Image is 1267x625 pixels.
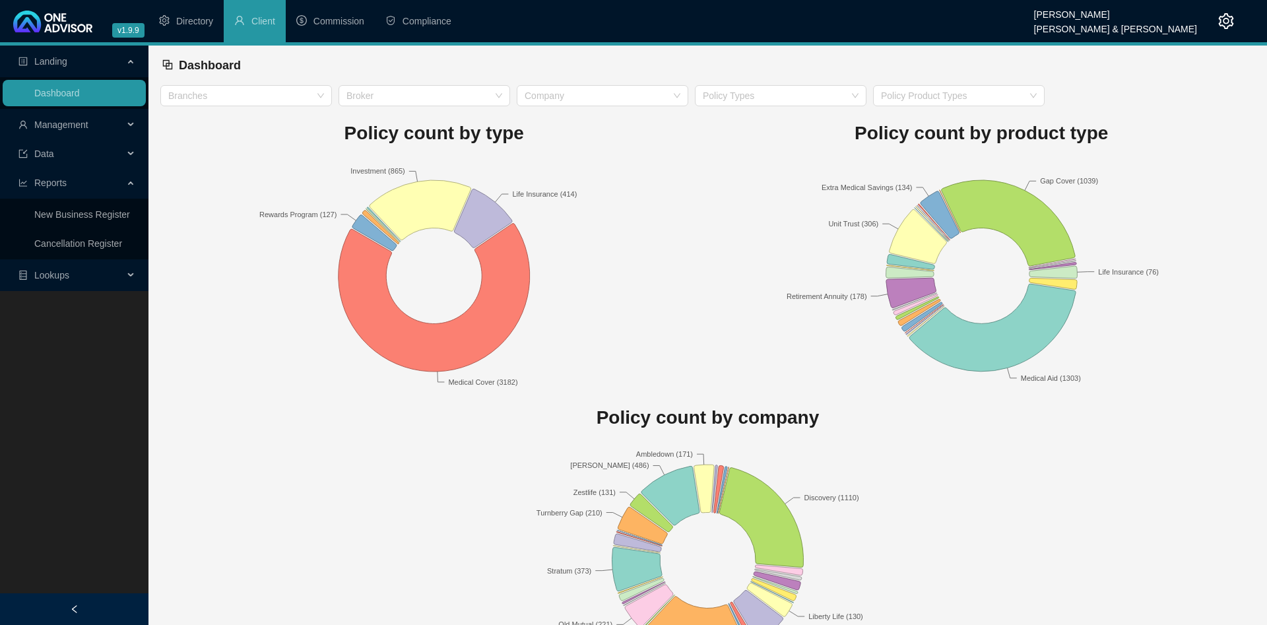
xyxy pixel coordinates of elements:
span: setting [1218,13,1234,29]
text: Unit Trust (306) [828,220,878,228]
span: Management [34,119,88,130]
text: Discovery (1110) [804,494,859,502]
span: Reports [34,178,67,188]
span: user [18,120,28,129]
span: Landing [34,56,67,67]
text: Extra Medical Savings (134) [822,183,913,191]
text: Ambledown (171) [636,450,693,458]
text: Life Insurance (76) [1098,267,1159,275]
span: v1.9.9 [112,23,145,38]
span: Client [251,16,275,26]
text: Zestlife (131) [573,488,616,496]
span: Data [34,148,54,159]
text: Gap Cover (1039) [1040,177,1098,185]
span: left [70,605,79,614]
span: database [18,271,28,280]
a: Cancellation Register [34,238,122,249]
span: Lookups [34,270,69,280]
span: block [162,59,174,71]
text: Investment (865) [350,167,405,175]
text: Medical Aid (1303) [1021,374,1081,382]
span: safety [385,15,396,26]
text: Life Insurance (414) [512,190,577,198]
text: Liberty Life (130) [808,612,863,620]
span: Directory [176,16,213,26]
h1: Policy count by product type [708,119,1256,148]
span: user [234,15,245,26]
text: Turnberry Gap (210) [536,509,602,517]
span: dollar [296,15,307,26]
span: Compliance [403,16,451,26]
span: import [18,149,28,158]
h1: Policy count by company [160,403,1255,432]
span: Commission [313,16,364,26]
text: Rewards Program (127) [259,210,337,218]
span: profile [18,57,28,66]
div: [PERSON_NAME] & [PERSON_NAME] [1034,18,1197,32]
a: New Business Register [34,209,130,220]
a: Dashboard [34,88,80,98]
text: [PERSON_NAME] (486) [570,461,649,469]
div: [PERSON_NAME] [1034,3,1197,18]
text: Stratum (373) [547,567,591,575]
h1: Policy count by type [160,119,708,148]
img: 2df55531c6924b55f21c4cf5d4484680-logo-light.svg [13,11,92,32]
span: Dashboard [179,59,241,72]
text: Retirement Annuity (178) [787,292,867,300]
text: Medical Cover (3182) [448,378,517,385]
span: setting [159,15,170,26]
span: line-chart [18,178,28,187]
